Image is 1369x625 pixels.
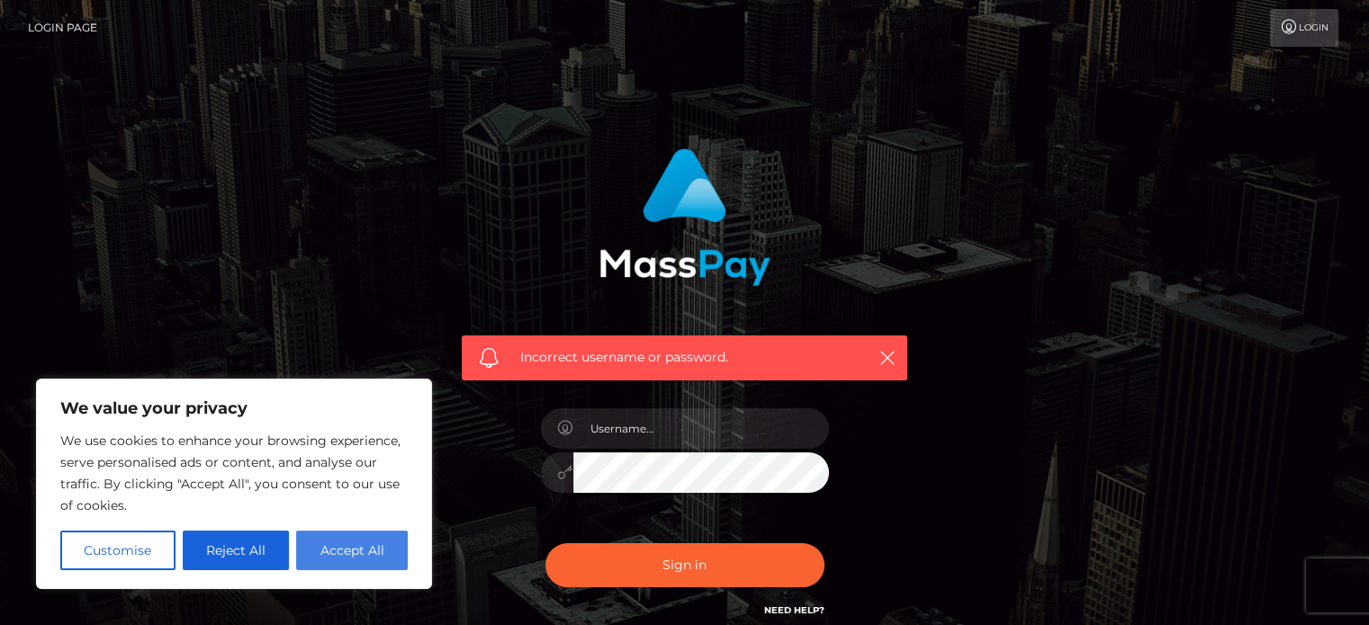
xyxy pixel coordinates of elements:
button: Customise [60,531,176,570]
a: Login Page [28,9,97,47]
p: We use cookies to enhance your browsing experience, serve personalised ads or content, and analys... [60,430,408,516]
button: Reject All [183,531,290,570]
button: Sign in [545,543,824,587]
a: Need Help? [764,604,824,616]
span: Incorrect username or password. [520,348,849,367]
p: We value your privacy [60,397,408,419]
img: MassPay Login [599,148,770,286]
input: Username... [573,408,829,449]
div: We value your privacy [36,379,432,589]
a: Login [1270,9,1338,47]
button: Accept All [296,531,408,570]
